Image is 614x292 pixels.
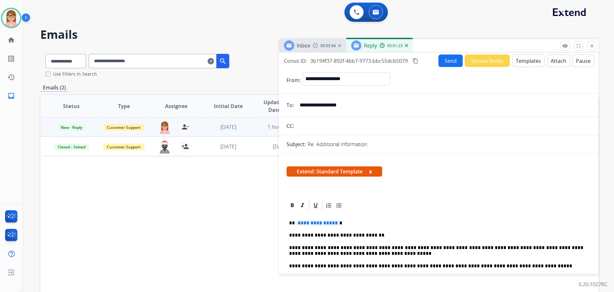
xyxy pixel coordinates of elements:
div: Bold [287,201,297,210]
mat-icon: fullscreen [576,43,581,49]
h2: Emails [40,28,599,41]
span: Customer Support [103,124,145,131]
span: Assignee [165,102,187,110]
p: CC: [287,122,294,130]
mat-icon: list_alt [7,55,15,63]
span: Initial Date [214,102,243,110]
mat-icon: person_add [181,143,189,150]
button: Attach [547,54,570,67]
img: avatar [2,9,20,27]
span: New - Reply [57,124,86,131]
div: Italic [298,201,307,210]
mat-icon: content_copy [413,58,418,64]
span: [DATE] [273,143,289,150]
p: Re: Additional Information [308,140,367,148]
button: Pause [572,54,594,67]
button: Templates [512,54,545,67]
mat-icon: history [7,73,15,81]
span: Reply [364,42,377,49]
button: x [369,168,372,175]
span: Extend: Standard Template [287,166,382,177]
span: 1 hour ago [268,123,294,130]
p: From: [287,76,301,84]
div: Underline [311,201,320,210]
p: Emails (2) [40,84,68,92]
span: 00:01:23 [387,43,403,48]
p: 0.20.1027RC [579,280,608,288]
span: [DATE] [220,143,236,150]
div: Ordered List [324,201,334,210]
img: agent-avatar [158,140,171,154]
p: Subject: [287,140,306,148]
button: Send [438,54,463,67]
div: Bullet List [334,201,344,210]
span: Type [118,102,130,110]
span: 3b194f37-892f-4bb7-9773-bbc55dcb5079 [310,57,408,64]
span: Closed – Solved [54,144,89,150]
img: agent-avatar [158,121,171,134]
span: Status [63,102,80,110]
span: Inbox [297,42,310,49]
mat-icon: search [219,57,227,65]
mat-icon: clear [208,57,214,65]
mat-icon: remove_red_eye [562,43,568,49]
mat-icon: person_remove [181,123,189,131]
p: To: [287,101,294,109]
label: Use Filters In Search [53,71,97,77]
span: 00:03:34 [320,43,336,48]
p: Convo ID: [284,57,307,65]
mat-icon: home [7,36,15,44]
span: Customer Support [103,144,145,150]
mat-icon: inbox [7,92,15,100]
button: Secure Notes [465,54,510,67]
span: Updated Date [260,98,289,114]
span: [DATE] [220,123,236,130]
mat-icon: close [589,43,595,49]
